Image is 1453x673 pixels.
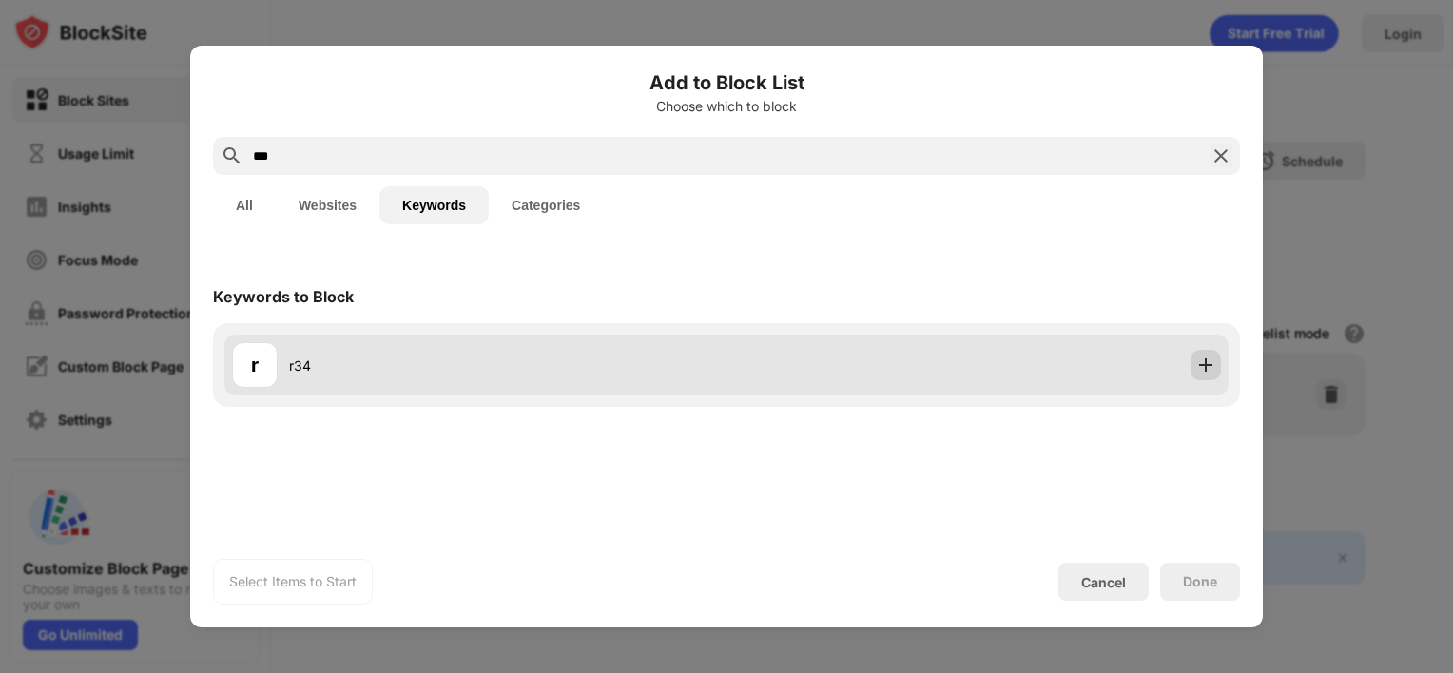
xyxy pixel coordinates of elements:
[221,144,243,167] img: search.svg
[229,572,357,591] div: Select Items to Start
[1210,144,1232,167] img: search-close
[276,186,379,224] button: Websites
[251,351,259,379] div: r
[213,287,354,306] div: Keywords to Block
[489,186,603,224] button: Categories
[379,186,489,224] button: Keywords
[213,99,1240,114] div: Choose which to block
[1081,574,1126,590] div: Cancel
[1183,574,1217,589] div: Done
[213,68,1240,97] h6: Add to Block List
[213,186,276,224] button: All
[289,356,726,375] div: r34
